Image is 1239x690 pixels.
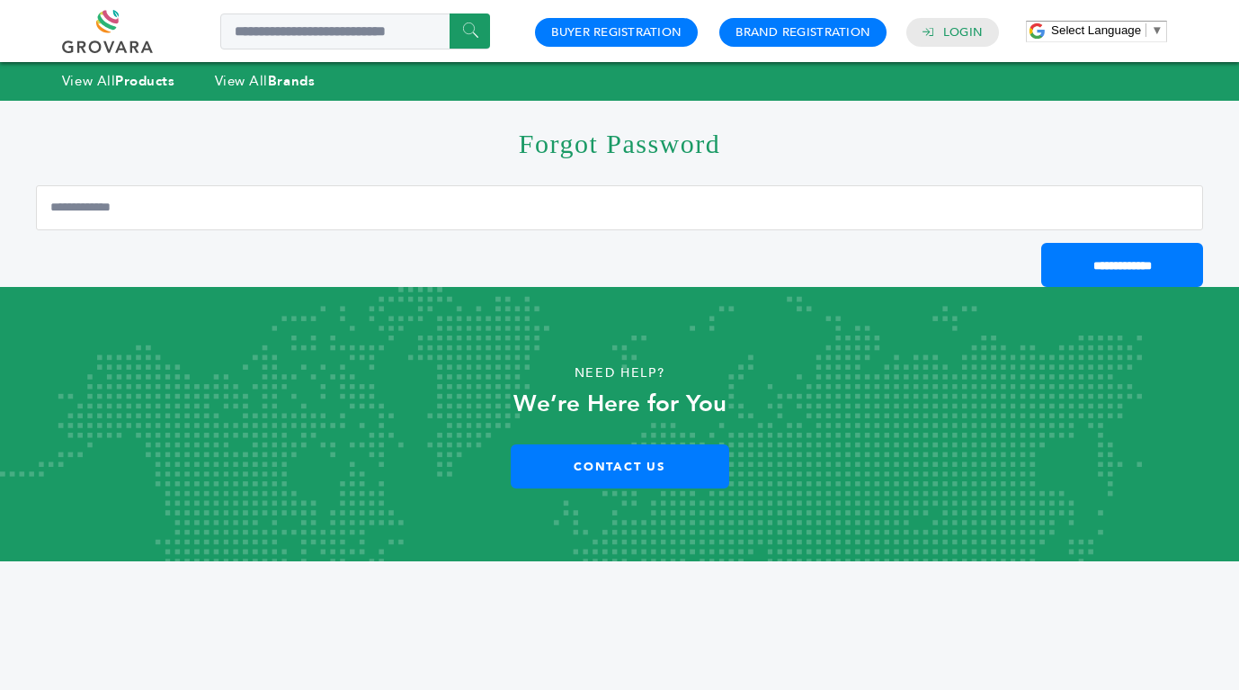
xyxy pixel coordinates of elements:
strong: We’re Here for You [513,388,726,420]
a: Brand Registration [735,24,870,40]
span: Select Language [1051,23,1141,37]
input: Search a product or brand... [220,13,490,49]
strong: Brands [268,72,315,90]
a: View AllBrands [215,72,316,90]
span: ​ [1145,23,1146,37]
a: Contact Us [511,444,729,488]
h1: Forgot Password [36,101,1203,185]
a: Login [943,24,983,40]
p: Need Help? [62,360,1177,387]
strong: Products [115,72,174,90]
a: View AllProducts [62,72,175,90]
span: ▼ [1151,23,1163,37]
input: Email Address [36,185,1203,230]
a: Select Language​ [1051,23,1163,37]
a: Buyer Registration [551,24,682,40]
